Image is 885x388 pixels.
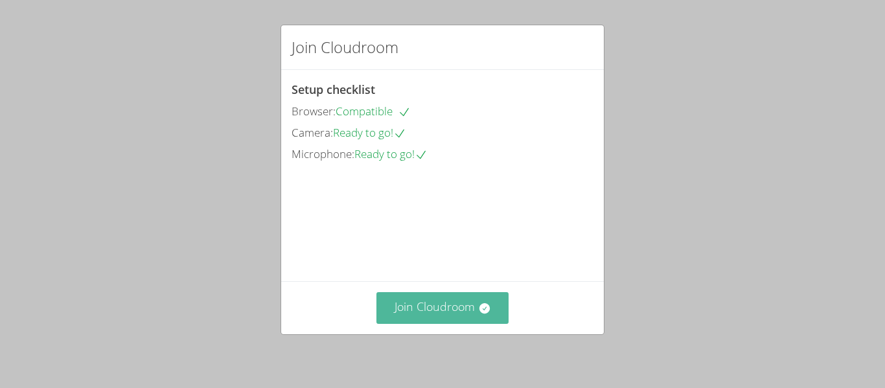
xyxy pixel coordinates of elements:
span: Compatible [336,104,411,119]
span: Microphone: [292,146,354,161]
span: Ready to go! [333,125,406,140]
span: Camera: [292,125,333,140]
span: Browser: [292,104,336,119]
button: Join Cloudroom [376,292,509,324]
span: Ready to go! [354,146,428,161]
span: Setup checklist [292,82,375,97]
h2: Join Cloudroom [292,36,398,59]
